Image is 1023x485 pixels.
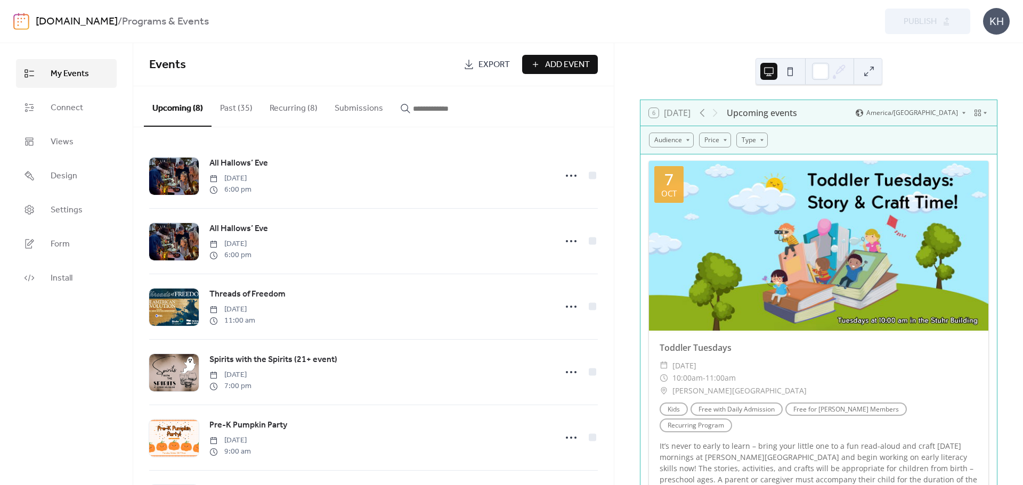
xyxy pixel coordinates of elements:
[16,59,117,88] a: My Events
[122,12,209,32] b: Programs & Events
[209,222,268,236] a: All Hallows’ Eve
[16,264,117,292] a: Install
[456,55,518,74] a: Export
[326,86,392,126] button: Submissions
[51,204,83,217] span: Settings
[672,384,807,397] span: [PERSON_NAME][GEOGRAPHIC_DATA]
[209,173,251,184] span: [DATE]
[51,170,77,183] span: Design
[16,229,117,258] a: Form
[209,223,268,235] span: All Hallows’ Eve
[209,435,251,446] span: [DATE]
[983,8,1010,35] div: KH
[209,354,337,366] span: Spirits with the Spirits (21+ event)
[209,287,286,301] a: Threads of Freedom
[209,381,251,392] span: 7:00 pm
[209,184,251,195] span: 6:00 pm
[672,372,703,384] span: 10:00am
[209,353,337,367] a: Spirits with the Spirits (21+ event)
[664,171,673,187] div: 7
[16,93,117,122] a: Connect
[209,239,251,250] span: [DATE]
[649,341,988,354] div: Toddler Tuesdays
[703,372,705,384] span: -
[661,190,677,198] div: Oct
[212,86,261,126] button: Past (35)
[144,86,212,127] button: Upcoming (8)
[118,12,122,32] b: /
[36,12,118,32] a: [DOMAIN_NAME]
[149,53,186,77] span: Events
[209,315,255,326] span: 11:00 am
[660,384,668,397] div: ​
[209,157,268,170] a: All Hallows’ Eve
[209,446,251,457] span: 9:00 am
[51,136,74,149] span: Views
[16,195,117,224] a: Settings
[209,250,251,261] span: 6:00 pm
[209,304,255,315] span: [DATE]
[727,106,797,119] div: Upcoming events
[660,372,668,384] div: ​
[51,238,70,251] span: Form
[705,372,736,384] span: 11:00am
[209,418,287,432] a: Pre-K Pumpkin Party
[209,369,251,381] span: [DATE]
[672,359,696,372] span: [DATE]
[51,68,89,80] span: My Events
[51,272,72,285] span: Install
[522,55,598,74] button: Add Event
[51,102,83,114] span: Connect
[16,161,117,190] a: Design
[13,13,29,30] img: logo
[478,59,510,71] span: Export
[261,86,326,126] button: Recurring (8)
[866,110,958,116] span: America/[GEOGRAPHIC_DATA]
[660,359,668,372] div: ​
[16,127,117,156] a: Views
[545,59,590,71] span: Add Event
